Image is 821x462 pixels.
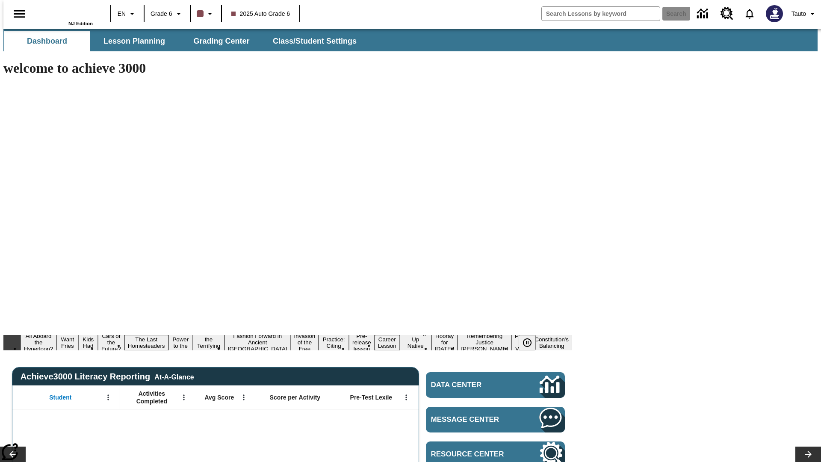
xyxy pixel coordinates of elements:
[511,332,531,353] button: Slide 16 Point of View
[103,36,165,46] span: Lesson Planning
[193,6,219,21] button: Class color is dark brown. Change class color
[542,7,660,21] input: search field
[151,9,172,18] span: Grade 6
[788,6,821,21] button: Profile/Settings
[147,6,187,21] button: Grade: Grade 6, Select a grade
[273,36,357,46] span: Class/Student Settings
[4,31,90,51] button: Dashboard
[349,332,375,353] button: Slide 11 Pre-release lesson
[350,394,393,401] span: Pre-Test Lexile
[291,325,319,360] button: Slide 9 The Invasion of the Free CD
[179,31,264,51] button: Grading Center
[193,36,249,46] span: Grading Center
[37,3,93,26] div: Home
[193,329,224,357] button: Slide 7 Attack of the Terrifying Tomatoes
[426,407,565,432] a: Message Center
[531,329,572,357] button: Slide 17 The Constitution's Balancing Act
[738,3,761,25] a: Notifications
[7,1,32,27] button: Open side menu
[102,391,115,404] button: Open Menu
[319,329,349,357] button: Slide 10 Mixed Practice: Citing Evidence
[692,2,715,26] a: Data Center
[21,332,56,353] button: Slide 1 All Aboard the Hyperloop?
[400,329,431,357] button: Slide 13 Cooking Up Native Traditions
[266,31,363,51] button: Class/Student Settings
[154,372,194,381] div: At-A-Glance
[98,332,124,353] button: Slide 4 Cars of the Future?
[375,335,400,350] button: Slide 12 Career Lesson
[21,372,194,382] span: Achieve3000 Literacy Reporting
[37,4,93,21] a: Home
[124,390,180,405] span: Activities Completed
[237,391,250,404] button: Open Menu
[118,9,126,18] span: EN
[431,450,514,459] span: Resource Center
[231,9,290,18] span: 2025 Auto Grade 6
[224,332,291,353] button: Slide 8 Fashion Forward in Ancient Rome
[68,21,93,26] span: NJ Edition
[426,372,565,398] a: Data Center
[431,381,511,389] span: Data Center
[715,2,738,25] a: Resource Center, Will open in new tab
[519,335,536,350] button: Pause
[400,391,413,404] button: Open Menu
[519,335,544,350] div: Pause
[168,329,193,357] button: Slide 6 Solar Power to the People
[761,3,788,25] button: Select a new avatar
[3,60,572,76] h1: welcome to achieve 3000
[3,31,364,51] div: SubNavbar
[431,415,514,424] span: Message Center
[270,394,321,401] span: Score per Activity
[114,6,141,21] button: Language: EN, Select a language
[3,29,818,51] div: SubNavbar
[795,447,821,462] button: Lesson carousel, Next
[56,322,78,363] button: Slide 2 Do You Want Fries With That?
[431,332,458,353] button: Slide 14 Hooray for Constitution Day!
[79,322,98,363] button: Slide 3 Dirty Jobs Kids Had To Do
[766,5,783,22] img: Avatar
[204,394,234,401] span: Avg Score
[27,36,67,46] span: Dashboard
[124,335,168,350] button: Slide 5 The Last Homesteaders
[177,391,190,404] button: Open Menu
[458,332,511,353] button: Slide 15 Remembering Justice O'Connor
[92,31,177,51] button: Lesson Planning
[49,394,71,401] span: Student
[791,9,806,18] span: Tauto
